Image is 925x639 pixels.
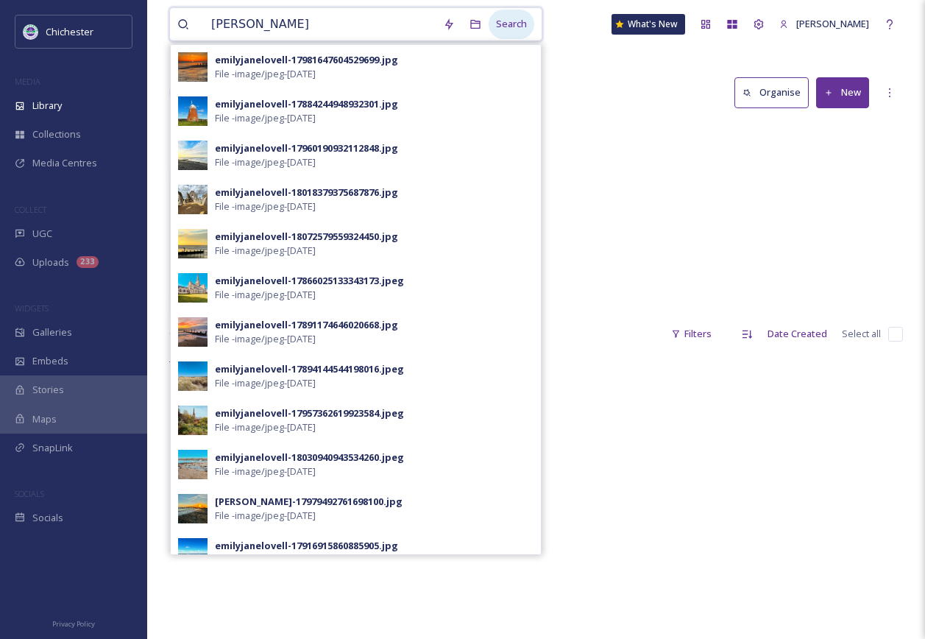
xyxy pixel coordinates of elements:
span: File - image/jpeg - [DATE] [215,376,316,390]
span: COLLECT [15,204,46,215]
div: emilyjanelovell-18018379375687876.jpg [215,186,398,200]
a: What's New [612,14,685,35]
span: There is nothing here. [169,358,267,371]
div: Date Created [760,319,834,348]
div: emilyjanelovell-17891174646020668.jpg [215,318,398,332]
span: Media Centres [32,156,97,170]
button: Organise [734,77,809,107]
span: File - image/jpeg - [DATE] [215,200,316,213]
span: Privacy Policy [52,619,95,629]
img: Logo_of_Chichester_District_Council.png [24,24,38,39]
span: Uploads [32,255,69,269]
span: Embeds [32,354,68,368]
span: File - image/jpeg - [DATE] [215,553,316,567]
div: emilyjanelovell-18030940943534260.jpeg [215,451,404,465]
span: SnapLink [32,441,73,455]
img: cd016aef-6199-47f7-8027-9f0af8da4a60.jpg [178,450,208,479]
span: Library [32,99,62,113]
span: File - image/jpeg - [DATE] [215,420,316,434]
div: emilyjanelovell-17884244948932301.jpg [215,97,398,111]
div: emilyjanelovell-17957362619923584.jpeg [215,406,404,420]
div: Filters [664,319,719,348]
span: File - image/jpeg - [DATE] [215,111,316,125]
img: emilyjanelovell-17979492761698100.jpg [178,494,208,523]
div: 233 [77,256,99,268]
a: Organise [734,77,816,107]
span: Collections [32,127,81,141]
span: File - image/jpeg - [DATE] [215,288,316,302]
img: D1C469E7-CB1C-4820-B2FB-7F0F7141233D.jpeg [178,96,208,126]
img: emilyjanelovell-17981647604529699.jpg [178,52,208,82]
input: Search your library [204,8,436,40]
img: 6E6292AD-FCB4-44B5-81B1-E6BAF8555D65.jpeg [178,141,208,170]
img: 787FF5F0-30E4-4FAF-B77B-EBDE75AE79B2.jpeg [178,185,208,214]
img: a1d59dcf-c8e5-48b4-a8fd-06250e409edd.jpg [178,406,208,435]
span: Galleries [32,325,72,339]
span: File - image/jpeg - [DATE] [215,465,316,479]
span: File - image/jpeg - [DATE] [215,509,316,523]
span: WIDGETS [15,303,49,314]
span: SOCIALS [15,488,44,499]
span: File - image/jpeg - [DATE] [215,332,316,346]
span: 0 file s [169,327,194,341]
img: ad02ac40-bf03-4617-95d1-0ebf83ecdbaf.jpg [178,361,208,391]
div: emilyjanelovell-18072579559324450.jpg [215,230,398,244]
span: Stories [32,383,64,397]
img: 624E105A-1256-4E98-98C1-F4B840CD765F.jpeg [178,229,208,258]
div: [PERSON_NAME]-17979492761698100.jpg [215,495,403,509]
span: Maps [32,412,57,426]
span: Socials [32,511,63,525]
a: Privacy Policy [52,614,95,632]
div: emilyjanelovell-17894144544198016.jpeg [215,362,404,376]
span: File - image/jpeg - [DATE] [215,155,316,169]
div: emilyjanelovell-17866025133343173.jpeg [215,274,404,288]
img: emilyjanelovell-17916915860885905.jpg [178,538,208,568]
span: Chichester [46,25,93,38]
button: New [816,77,869,107]
span: File - image/jpeg - [DATE] [215,244,316,258]
span: File - image/jpeg - [DATE] [215,67,316,81]
img: 752b2989-d965-42b2-b5f0-5a49a2d14c9b.jpg [178,273,208,303]
img: emilyjanelovell-17891174646020668.jpg [178,317,208,347]
div: emilyjanelovell-17981647604529699.jpg [215,53,398,67]
div: emilyjanelovell-17960190932112848.jpg [215,141,398,155]
span: UGC [32,227,52,241]
span: Select all [842,327,881,341]
span: MEDIA [15,76,40,87]
a: [PERSON_NAME] [772,10,876,38]
span: [PERSON_NAME] [796,17,869,30]
div: Search [489,10,534,38]
div: emilyjanelovell-17916915860885905.jpg [215,539,398,553]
